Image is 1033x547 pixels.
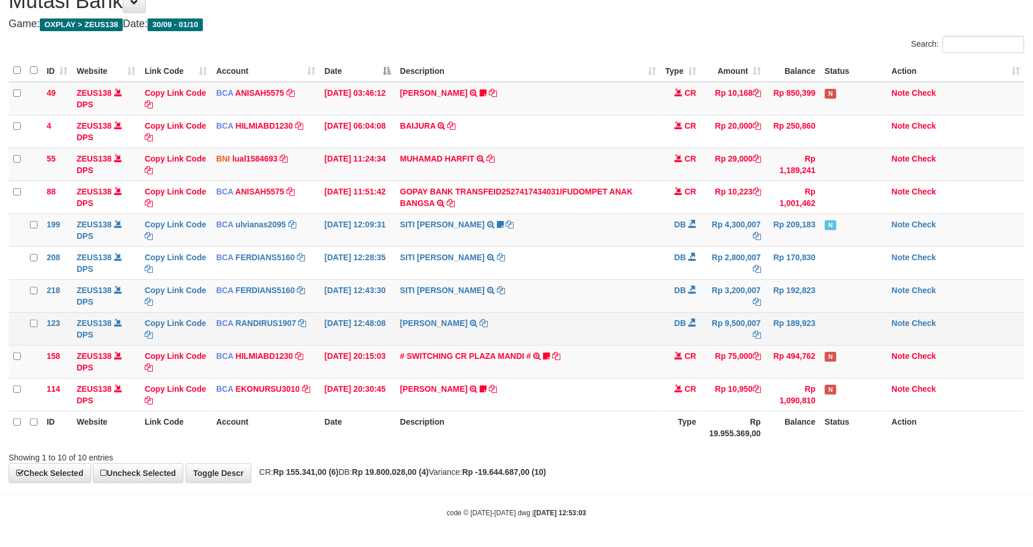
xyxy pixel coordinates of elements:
a: Copy Rp 10,168 to clipboard [753,88,761,98]
a: Copy Link Code [145,319,206,339]
td: Rp 1,189,241 [766,148,820,181]
a: Toggle Descr [186,463,251,483]
span: DB [674,286,686,295]
td: Rp 1,001,462 [766,181,820,213]
a: Copy Rp 2,800,007 to clipboard [753,264,761,273]
a: ZEUS138 [77,154,112,163]
td: DPS [72,378,140,411]
span: 208 [47,253,60,262]
span: BCA [216,351,233,361]
span: 55 [47,154,56,163]
td: [DATE] 11:24:34 [320,148,395,181]
th: Type [661,411,701,444]
a: Copy Rp 4,300,007 to clipboard [753,231,761,241]
th: Status [820,411,887,444]
span: BCA [216,187,233,196]
td: [DATE] 20:15:03 [320,345,395,378]
label: Search: [911,36,1024,53]
span: CR [685,351,696,361]
a: ANISAH5575 [235,187,284,196]
a: Copy Rp 10,223 to clipboard [753,187,761,196]
a: Check [912,121,936,130]
td: Rp 250,860 [766,115,820,148]
a: Note [892,286,910,295]
a: Copy FERDIANS5160 to clipboard [297,286,305,295]
a: Copy SITI NURLITA SAPIT to clipboard [497,253,505,262]
span: CR [685,88,696,98]
a: HILMIABD1230 [236,351,293,361]
td: Rp 4,300,007 [701,213,766,246]
a: Note [892,319,910,328]
th: Link Code: activate to sort column ascending [140,59,212,82]
strong: Rp 19.800.028,00 (4) [352,467,429,477]
a: # SWITCHING CR PLAZA MANDI # [400,351,531,361]
td: Rp 9,500,007 [701,312,766,345]
span: 114 [47,384,60,394]
a: Copy Link Code [145,121,206,142]
a: FERDIANS5160 [236,286,295,295]
a: Copy ulvianas2095 to clipboard [288,220,296,229]
a: Check [912,253,936,262]
th: Action [887,411,1024,444]
td: DPS [72,82,140,115]
th: Account [212,411,320,444]
a: Copy MUHAMAD HARFIT to clipboard [487,154,495,163]
a: Copy lual1584693 to clipboard [280,154,288,163]
a: Check Selected [9,463,91,483]
strong: Rp -19.644.687,00 (10) [462,467,546,477]
a: SITI [PERSON_NAME] [400,286,485,295]
a: ANISAH5575 [235,88,284,98]
span: CR [685,187,696,196]
span: BCA [216,286,233,295]
td: [DATE] 03:46:12 [320,82,395,115]
td: Rp 10,950 [701,378,766,411]
td: [DATE] 12:09:31 [320,213,395,246]
a: Note [892,187,910,196]
span: Has Note [825,220,836,230]
a: Copy Link Code [145,154,206,175]
span: 88 [47,187,56,196]
a: Copy ANISAH5575 to clipboard [286,187,295,196]
a: Copy Rp 9,500,007 to clipboard [753,330,761,339]
a: ZEUS138 [77,319,112,328]
a: Uncheck Selected [93,463,183,483]
a: Copy Rp 3,200,007 to clipboard [753,297,761,306]
a: Note [892,384,910,394]
td: Rp 10,223 [701,181,766,213]
a: Check [912,154,936,163]
td: Rp 29,000 [701,148,766,181]
a: Copy ANISAH5575 to clipboard [286,88,295,98]
strong: Rp 155.341,00 (6) [273,467,339,477]
td: Rp 3,200,007 [701,279,766,312]
a: ZEUS138 [77,187,112,196]
a: Copy RANDIRUS1907 to clipboard [299,319,307,328]
a: Copy Rp 20,000 to clipboard [753,121,761,130]
td: DPS [72,115,140,148]
span: BCA [216,220,233,229]
span: BCA [216,121,233,130]
th: Rp 19.955.369,00 [701,411,766,444]
a: Note [892,220,910,229]
th: ID [42,411,72,444]
a: Copy Rp 29,000 to clipboard [753,154,761,163]
a: ZEUS138 [77,253,112,262]
span: BCA [216,88,233,98]
a: Check [912,187,936,196]
th: ID: activate to sort column ascending [42,59,72,82]
a: Copy SITI NURLITA SAPIT to clipboard [506,220,514,229]
th: Website [72,411,140,444]
span: 30/09 - 01/10 [148,18,203,31]
span: DB [674,220,686,229]
a: HILMIABD1230 [236,121,293,130]
a: EKONURSU3010 [236,384,300,394]
th: Account: activate to sort column ascending [212,59,320,82]
a: ZEUS138 [77,384,112,394]
a: Copy INA PAUJANAH to clipboard [489,88,497,98]
span: Has Note [825,89,836,99]
span: Has Note [825,385,836,395]
a: Copy BAIJURA to clipboard [448,121,456,130]
td: Rp 20,000 [701,115,766,148]
a: Copy FERDIANS5160 to clipboard [297,253,305,262]
td: Rp 1,090,810 [766,378,820,411]
a: Check [912,384,936,394]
